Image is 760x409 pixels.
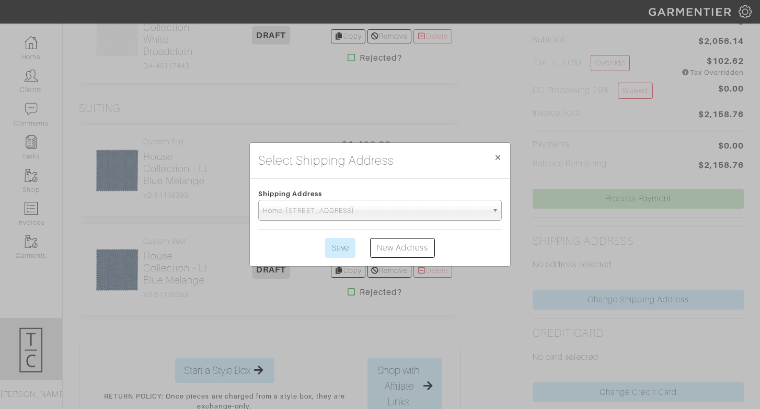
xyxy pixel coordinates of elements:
[494,150,502,164] span: ×
[263,200,488,221] span: Home: [STREET_ADDRESS]
[370,238,435,258] a: New Address
[258,190,322,198] span: Shipping Address
[258,151,394,170] h4: Select Shipping Address
[325,238,355,258] input: Save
